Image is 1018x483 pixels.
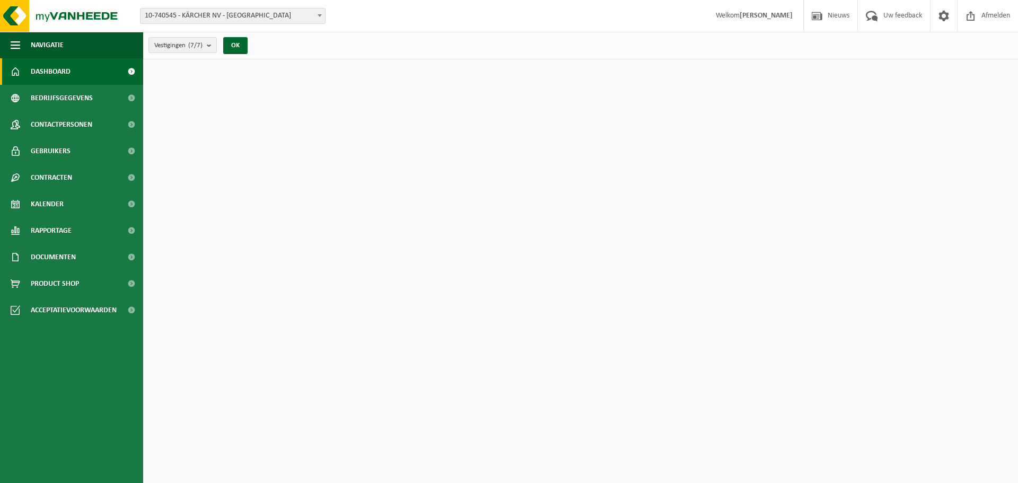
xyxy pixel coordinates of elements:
count: (7/7) [188,42,203,49]
span: Contactpersonen [31,111,92,138]
span: Navigatie [31,32,64,58]
span: Rapportage [31,217,72,244]
span: Kalender [31,191,64,217]
span: 10-740545 - KÄRCHER NV - WILRIJK [140,8,326,24]
span: Dashboard [31,58,71,85]
span: Acceptatievoorwaarden [31,297,117,323]
button: Vestigingen(7/7) [148,37,217,53]
span: 10-740545 - KÄRCHER NV - WILRIJK [141,8,325,23]
span: Bedrijfsgegevens [31,85,93,111]
span: Product Shop [31,270,79,297]
span: Vestigingen [154,38,203,54]
span: Contracten [31,164,72,191]
span: Documenten [31,244,76,270]
button: OK [223,37,248,54]
span: Gebruikers [31,138,71,164]
strong: [PERSON_NAME] [740,12,793,20]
